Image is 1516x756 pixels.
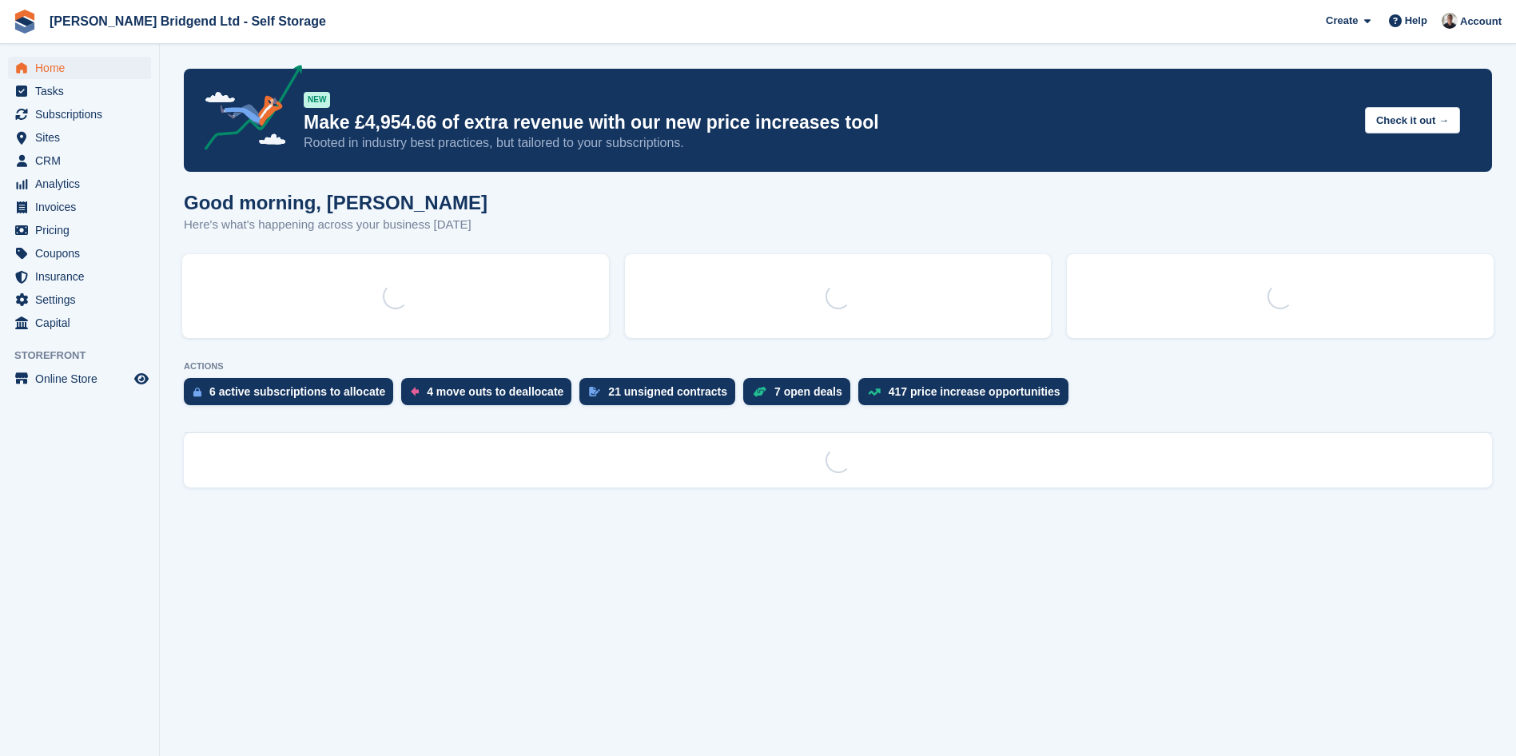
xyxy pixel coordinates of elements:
[35,126,131,149] span: Sites
[132,369,151,388] a: Preview store
[1326,13,1358,29] span: Create
[8,149,151,172] a: menu
[8,57,151,79] a: menu
[35,103,131,125] span: Subscriptions
[35,368,131,390] span: Online Store
[304,111,1352,134] p: Make £4,954.66 of extra revenue with our new price increases tool
[753,386,766,397] img: deal-1b604bf984904fb50ccaf53a9ad4b4a5d6e5aea283cecdc64d6e3604feb123c2.svg
[35,80,131,102] span: Tasks
[589,387,600,396] img: contract_signature_icon-13c848040528278c33f63329250d36e43548de30e8caae1d1a13099fd9432cc5.svg
[8,196,151,218] a: menu
[304,134,1352,152] p: Rooted in industry best practices, but tailored to your subscriptions.
[35,265,131,288] span: Insurance
[35,288,131,311] span: Settings
[35,242,131,265] span: Coupons
[304,92,330,108] div: NEW
[209,385,385,398] div: 6 active subscriptions to allocate
[1442,13,1458,29] img: Rhys Jones
[184,378,401,413] a: 6 active subscriptions to allocate
[608,385,727,398] div: 21 unsigned contracts
[868,388,881,396] img: price_increase_opportunities-93ffe204e8149a01c8c9dc8f82e8f89637d9d84a8eef4429ea346261dce0b2c0.svg
[774,385,842,398] div: 7 open deals
[35,196,131,218] span: Invoices
[401,378,579,413] a: 4 move outs to deallocate
[8,173,151,195] a: menu
[411,387,419,396] img: move_outs_to_deallocate_icon-f764333ba52eb49d3ac5e1228854f67142a1ed5810a6f6cc68b1a99e826820c5.svg
[193,387,201,397] img: active_subscription_to_allocate_icon-d502201f5373d7db506a760aba3b589e785aa758c864c3986d89f69b8ff3...
[8,103,151,125] a: menu
[1405,13,1427,29] span: Help
[1365,107,1460,133] button: Check it out →
[743,378,858,413] a: 7 open deals
[184,216,487,234] p: Here's what's happening across your business [DATE]
[8,219,151,241] a: menu
[14,348,159,364] span: Storefront
[8,126,151,149] a: menu
[8,265,151,288] a: menu
[35,219,131,241] span: Pricing
[8,288,151,311] a: menu
[35,173,131,195] span: Analytics
[8,368,151,390] a: menu
[427,385,563,398] div: 4 move outs to deallocate
[184,361,1492,372] p: ACTIONS
[579,378,743,413] a: 21 unsigned contracts
[13,10,37,34] img: stora-icon-8386f47178a22dfd0bd8f6a31ec36ba5ce8667c1dd55bd0f319d3a0aa187defe.svg
[858,378,1076,413] a: 417 price increase opportunities
[889,385,1060,398] div: 417 price increase opportunities
[43,8,332,34] a: [PERSON_NAME] Bridgend Ltd - Self Storage
[1460,14,1502,30] span: Account
[8,242,151,265] a: menu
[35,149,131,172] span: CRM
[8,312,151,334] a: menu
[8,80,151,102] a: menu
[35,57,131,79] span: Home
[35,312,131,334] span: Capital
[184,192,487,213] h1: Good morning, [PERSON_NAME]
[191,65,303,156] img: price-adjustments-announcement-icon-8257ccfd72463d97f412b2fc003d46551f7dbcb40ab6d574587a9cd5c0d94...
